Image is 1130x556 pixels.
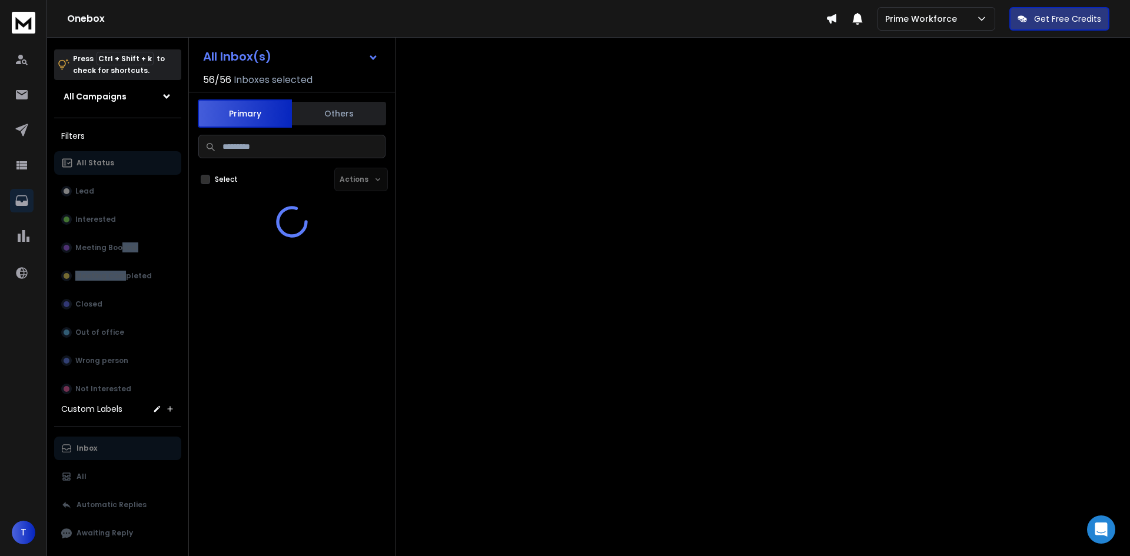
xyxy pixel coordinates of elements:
[64,91,127,102] h1: All Campaigns
[203,73,231,87] span: 56 / 56
[67,12,826,26] h1: Onebox
[54,85,181,108] button: All Campaigns
[885,13,962,25] p: Prime Workforce
[1034,13,1101,25] p: Get Free Credits
[61,403,122,415] h3: Custom Labels
[215,175,238,184] label: Select
[97,52,154,65] span: Ctrl + Shift + k
[1009,7,1109,31] button: Get Free Credits
[234,73,313,87] h3: Inboxes selected
[73,53,165,76] p: Press to check for shortcuts.
[12,521,35,544] button: T
[203,51,271,62] h1: All Inbox(s)
[194,45,388,68] button: All Inbox(s)
[12,12,35,34] img: logo
[54,128,181,144] h3: Filters
[198,99,292,128] button: Primary
[292,101,386,126] button: Others
[1087,515,1115,544] div: Open Intercom Messenger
